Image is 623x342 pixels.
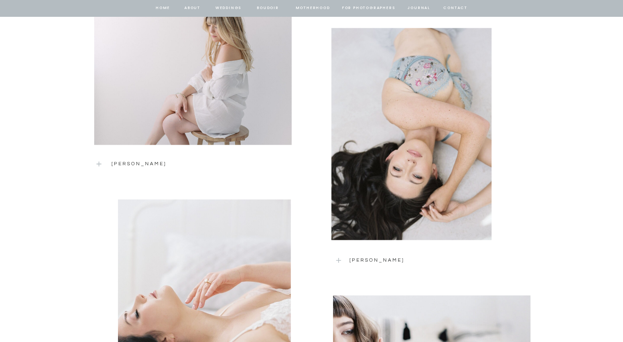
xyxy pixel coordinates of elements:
a: [PERSON_NAME] [111,160,245,167]
a: BOUDOIR [256,5,280,12]
a: Motherhood [296,5,330,12]
a: contact [442,5,469,12]
a: Weddings [215,5,242,12]
a: [PERSON_NAME] [349,256,474,263]
a: journal [406,5,432,12]
a: about [184,5,201,12]
a: for photographers [342,5,395,12]
a: home [155,5,171,12]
